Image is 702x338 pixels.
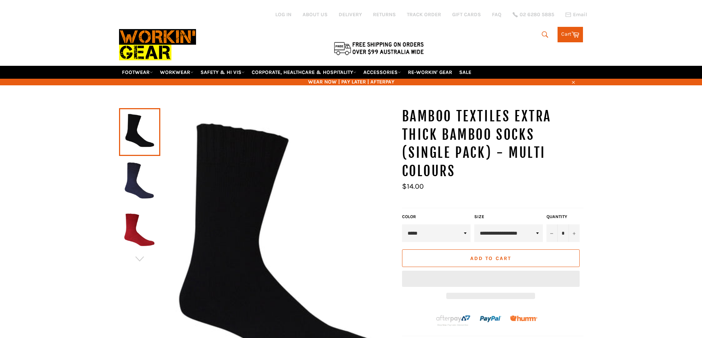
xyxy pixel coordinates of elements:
[198,66,248,79] a: SAFETY & HI VIS
[520,12,554,17] span: 02 6280 5885
[157,66,196,79] a: WORKWEAR
[546,224,558,242] button: Reduce item quantity by one
[339,11,362,18] a: DELIVERY
[470,255,511,261] span: Add to Cart
[546,214,580,220] label: Quantity
[510,316,537,321] img: Humm_core_logo_RGB-01_300x60px_small_195d8312-4386-4de7-b182-0ef9b6303a37.png
[119,78,583,85] span: WEAR NOW | PAY LATER | AFTERPAY
[513,12,554,17] a: 02 6280 5885
[452,11,481,18] a: GIFT CARDS
[435,314,471,327] img: Afterpay-Logo-on-dark-bg_large.png
[373,11,396,18] a: RETURNS
[405,66,455,79] a: RE-WORKIN' GEAR
[402,107,583,180] h1: Bamboo Textiles Extra Thick Bamboo Socks (Single Pack) - Multi Colours
[360,66,404,79] a: ACCESSORIES
[275,11,291,18] a: Log in
[569,224,580,242] button: Increase item quantity by one
[119,66,156,79] a: FOOTWEAR
[303,11,328,18] a: ABOUT US
[402,214,471,220] label: Color
[565,12,587,18] a: Email
[474,214,543,220] label: Size
[558,27,583,42] a: Cart
[119,24,196,65] img: Workin Gear leaders in Workwear, Safety Boots, PPE, Uniforms. Australia's No.1 in Workwear
[456,66,474,79] a: SALE
[123,210,157,251] img: Bamboo Textiles Extra Thick Bamboo Socks (Single Pack) - Multi Colours - Workin' Gear
[123,161,157,202] img: Bamboo Textiles Extra Thick Bamboo Socks (Single Pack) - Multi Colours - Workin' Gear
[407,11,441,18] a: TRACK ORDER
[402,182,424,191] span: $14.00
[333,40,425,56] img: Flat $9.95 shipping Australia wide
[573,12,587,17] span: Email
[480,308,502,330] img: paypal.png
[492,11,502,18] a: FAQ
[402,249,580,267] button: Add to Cart
[249,66,359,79] a: CORPORATE, HEALTHCARE & HOSPITALITY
